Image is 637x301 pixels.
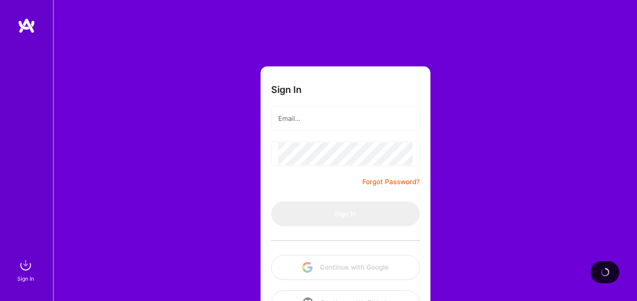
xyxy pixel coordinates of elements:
img: icon [302,262,313,273]
h3: Sign In [271,84,302,95]
img: sign in [17,256,35,274]
img: logo [18,18,35,34]
button: Continue with Google [271,255,420,280]
input: Email... [278,107,413,130]
img: loading [601,268,610,277]
a: sign inSign In [19,256,35,283]
a: Forgot Password? [362,177,420,187]
button: Sign In [271,201,420,226]
div: Sign In [17,274,34,283]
